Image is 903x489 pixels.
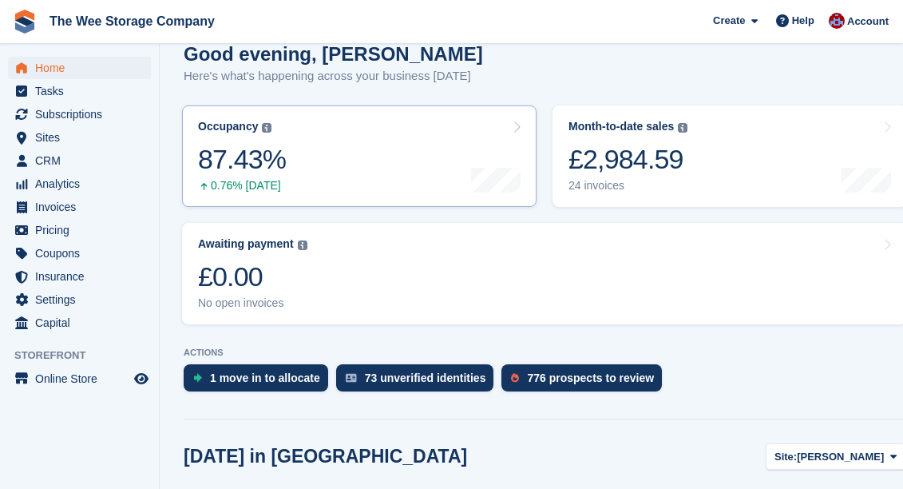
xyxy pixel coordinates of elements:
span: Tasks [35,80,131,102]
a: menu [8,149,151,172]
div: Occupancy [198,120,258,133]
div: 24 invoices [568,179,687,193]
a: Preview store [132,369,151,388]
span: Pricing [35,219,131,241]
div: 73 unverified identities [365,372,486,384]
a: menu [8,242,151,264]
span: Account [847,14,889,30]
a: 1 move in to allocate [184,364,336,400]
h2: [DATE] in [GEOGRAPHIC_DATA] [184,446,467,467]
a: The Wee Storage Company [43,8,221,34]
img: stora-icon-8386f47178a22dfd0bd8f6a31ec36ba5ce8667c1dd55bd0f319d3a0aa187defe.svg [13,10,37,34]
div: Awaiting payment [198,237,294,251]
a: menu [8,126,151,149]
div: 87.43% [198,143,286,176]
img: prospect-51fa495bee0391a8d652442698ab0144808aea92771e9ea1ae160a38d050c398.svg [511,373,519,383]
a: menu [8,368,151,390]
span: Site: [774,449,797,465]
span: Create [713,13,745,29]
a: Occupancy 87.43% 0.76% [DATE] [182,105,537,207]
img: verify_identity-adf6edd0f0f0b5bbfe63781bf79b02c33cf7c696d77639b501bdc392416b5a36.svg [346,373,357,383]
span: Subscriptions [35,103,131,125]
a: menu [8,80,151,102]
span: Settings [35,288,131,311]
div: 776 prospects to review [527,372,654,384]
h1: Good evening, [PERSON_NAME] [184,43,483,65]
div: £0.00 [198,260,307,293]
span: Online Store [35,368,131,390]
a: menu [8,196,151,218]
a: 73 unverified identities [336,364,502,400]
a: menu [8,103,151,125]
a: menu [8,173,151,195]
a: menu [8,57,151,79]
span: [PERSON_NAME] [797,449,884,465]
span: Storefront [14,348,159,364]
a: menu [8,288,151,311]
img: icon-info-grey-7440780725fd019a000dd9b08b2336e03edf1995a4989e88bcd33f0948082b44.svg [298,241,307,250]
a: 776 prospects to review [501,364,670,400]
span: Sites [35,126,131,149]
img: move_ins_to_allocate_icon-fdf77a2bb77ea45bf5b3d319d69a93e2d87916cf1d5bf7949dd705db3b84f3ca.svg [193,373,202,383]
span: Capital [35,312,131,334]
span: Coupons [35,242,131,264]
img: icon-info-grey-7440780725fd019a000dd9b08b2336e03edf1995a4989e88bcd33f0948082b44.svg [262,123,271,133]
div: £2,984.59 [568,143,687,176]
span: Analytics [35,173,131,195]
span: CRM [35,149,131,172]
a: menu [8,219,151,241]
div: 1 move in to allocate [210,372,320,384]
div: 0.76% [DATE] [198,179,286,193]
span: Insurance [35,265,131,288]
p: Here's what's happening across your business [DATE] [184,67,483,85]
span: Help [792,13,814,29]
a: menu [8,312,151,334]
div: Month-to-date sales [568,120,674,133]
span: Home [35,57,131,79]
img: icon-info-grey-7440780725fd019a000dd9b08b2336e03edf1995a4989e88bcd33f0948082b44.svg [678,123,687,133]
div: No open invoices [198,296,307,310]
span: Invoices [35,196,131,218]
a: menu [8,265,151,288]
img: Scott Ritchie [829,13,845,29]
